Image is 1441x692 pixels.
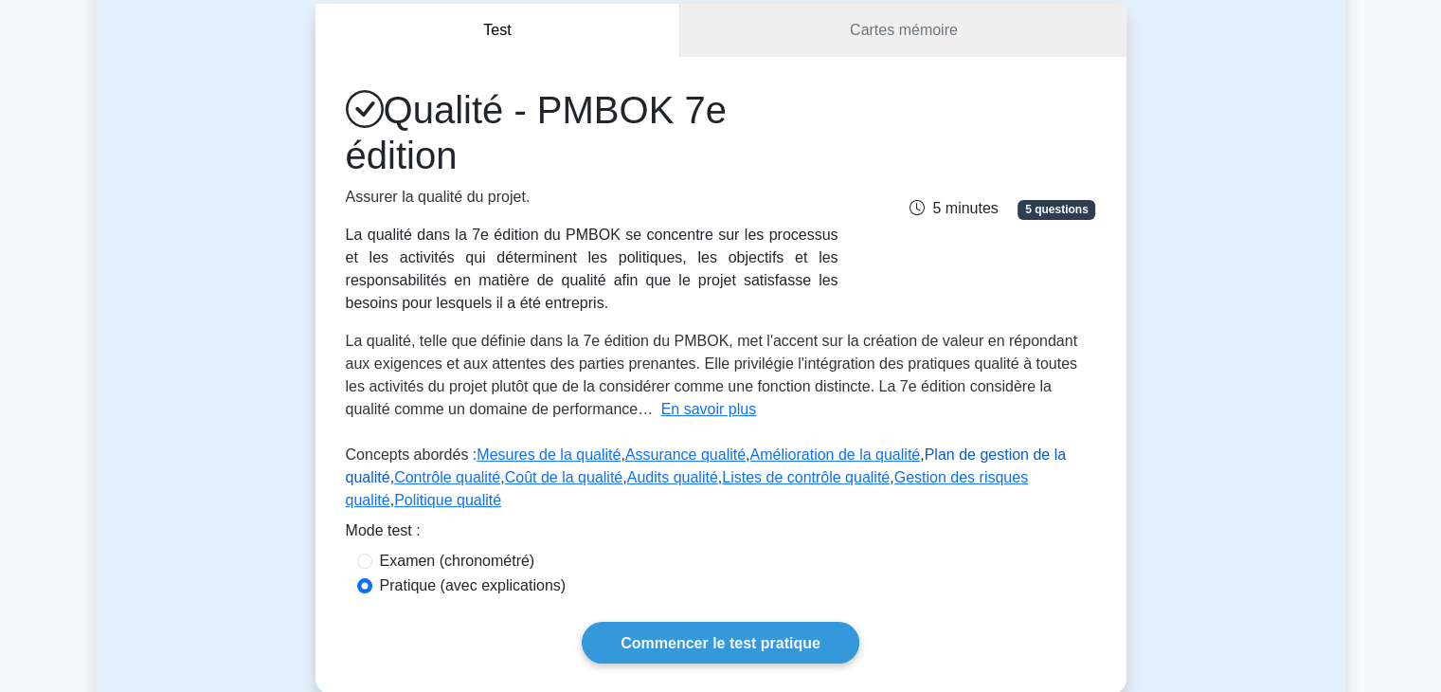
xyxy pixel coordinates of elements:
[390,469,394,485] font: ,
[380,553,535,569] font: Examen (chronométré)
[890,469,893,485] font: ,
[920,446,924,463] font: ,
[932,200,998,216] font: 5 minutes
[394,469,500,485] a: Contrôle qualité
[749,446,920,463] a: Amélioration de la qualité
[500,469,504,485] font: ,
[346,446,477,463] font: Concepts abordés :
[505,469,623,485] a: Coût de la qualité
[661,401,757,417] font: En savoir plus
[1025,203,1089,216] font: 5 questions
[346,89,727,176] font: Qualité - PMBOK 7e édition
[621,635,820,651] font: Commencer le test pratique
[394,492,501,508] a: Politique qualité
[625,446,746,463] a: Assurance qualité
[582,622,859,663] a: Commencer le test pratique
[627,469,718,485] a: Audits qualité
[722,469,890,485] a: Listes de contrôle qualité
[746,446,749,463] font: ,
[346,333,1077,417] font: La qualité, telle que définie dans la 7e édition du PMBOK, met l'accent sur la création de valeur...
[477,446,621,463] a: Mesures de la qualité
[346,227,838,311] font: La qualité dans la 7e édition du PMBOK se concentre sur les processus et les activités qui déterm...
[346,189,531,205] font: Assurer la qualité du projet.
[346,446,1067,485] a: Plan de gestion de la qualité
[621,446,624,463] font: ,
[850,22,958,38] font: Cartes mémoire
[483,22,511,38] font: Test
[661,398,757,421] button: En savoir plus
[346,522,421,538] font: Mode test :
[380,577,567,593] font: Pratique (avec explications)
[390,492,394,508] font: ,
[718,469,722,485] font: ,
[622,469,626,485] font: ,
